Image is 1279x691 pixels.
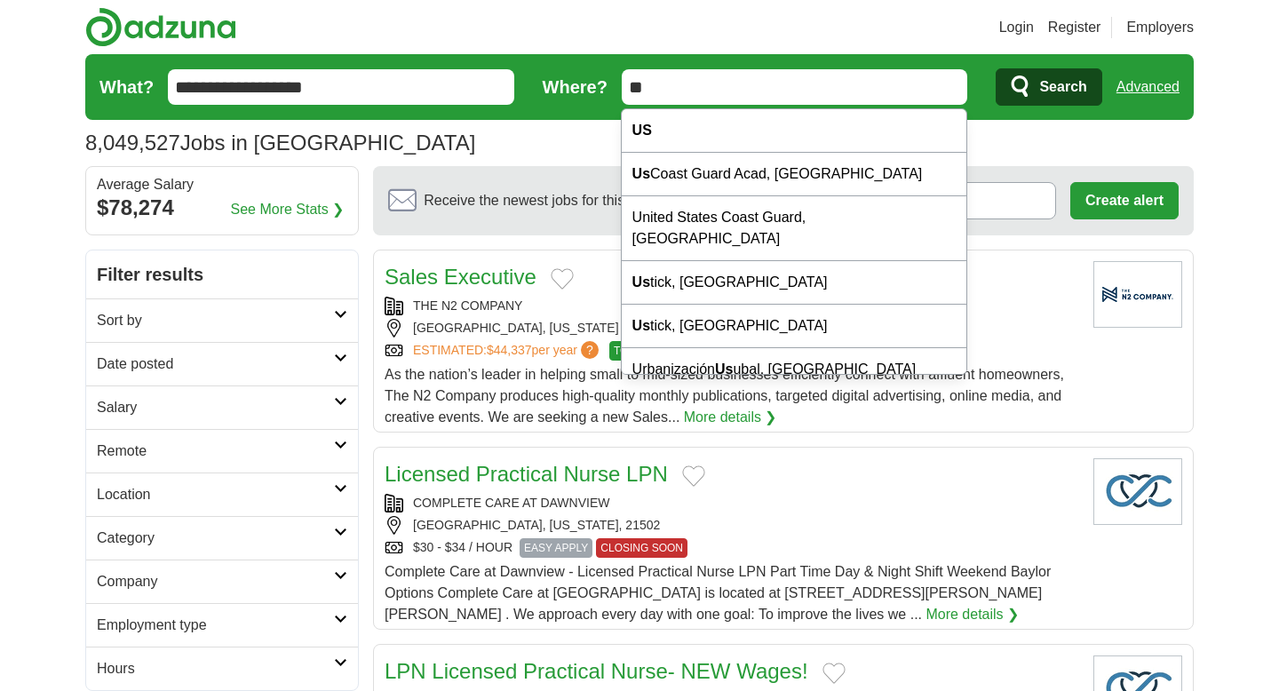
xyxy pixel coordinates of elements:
[1126,17,1194,38] a: Employers
[622,348,966,392] div: Urbanización ubal, [GEOGRAPHIC_DATA]
[85,7,236,47] img: Adzuna logo
[385,265,536,289] a: Sales Executive
[1039,69,1086,105] span: Search
[97,528,334,549] h2: Category
[85,131,475,155] h1: Jobs in [GEOGRAPHIC_DATA]
[86,385,358,429] a: Salary
[385,538,1079,558] div: $30 - $34 / HOUR
[385,659,808,683] a: LPN Licensed Practical Nurse- NEW Wages!
[385,564,1051,622] span: Complete Care at Dawnview - Licensed Practical Nurse LPN Part Time Day & Night Shift Weekend Bayl...
[632,274,650,290] strong: Us
[86,298,358,342] a: Sort by
[632,166,650,181] strong: Us
[97,484,334,505] h2: Location
[424,190,727,211] span: Receive the newest jobs for this search :
[385,516,1079,535] div: [GEOGRAPHIC_DATA], [US_STATE], 21502
[622,196,966,261] div: United States Coast Guard, [GEOGRAPHIC_DATA]
[581,341,599,359] span: ?
[413,341,602,361] a: ESTIMATED:$44,337per year?
[385,319,1079,338] div: [GEOGRAPHIC_DATA], [US_STATE]
[632,318,650,333] strong: Us
[622,153,966,196] div: Coast Guard Acad, [GEOGRAPHIC_DATA]
[86,342,358,385] a: Date posted
[85,127,180,159] span: 8,049,527
[86,647,358,690] a: Hours
[97,441,334,462] h2: Remote
[551,268,574,290] button: Add to favorite jobs
[86,250,358,298] h2: Filter results
[97,571,334,592] h2: Company
[1070,182,1179,219] button: Create alert
[231,199,345,220] a: See More Stats ❯
[715,361,733,377] strong: Us
[86,516,358,560] a: Category
[622,261,966,305] div: tick, [GEOGRAPHIC_DATA]
[1116,69,1180,105] a: Advanced
[97,192,347,224] div: $78,274
[487,343,532,357] span: $44,337
[86,560,358,603] a: Company
[385,297,1079,315] div: THE N2 COMPANY
[86,603,358,647] a: Employment type
[543,74,608,100] label: Where?
[925,604,1019,625] a: More details ❯
[97,615,334,636] h2: Employment type
[385,494,1079,512] div: COMPLETE CARE AT DAWNVIEW
[682,465,705,487] button: Add to favorite jobs
[520,538,592,558] span: EASY APPLY
[97,658,334,679] h2: Hours
[97,178,347,192] div: Average Salary
[1093,458,1182,525] img: Company logo
[97,310,334,331] h2: Sort by
[822,663,846,684] button: Add to favorite jobs
[596,538,687,558] span: CLOSING SOON
[86,473,358,516] a: Location
[632,123,652,138] strong: US
[996,68,1101,106] button: Search
[1048,17,1101,38] a: Register
[97,353,334,375] h2: Date posted
[385,367,1064,425] span: As the nation’s leader in helping small to mid-sized businesses efficiently connect with affluent...
[1093,261,1182,328] img: Company logo
[86,429,358,473] a: Remote
[622,305,966,348] div: tick, [GEOGRAPHIC_DATA]
[99,74,154,100] label: What?
[609,341,679,361] span: TOP MATCH
[385,462,668,486] a: Licensed Practical Nurse LPN
[999,17,1034,38] a: Login
[97,397,334,418] h2: Salary
[684,407,777,428] a: More details ❯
